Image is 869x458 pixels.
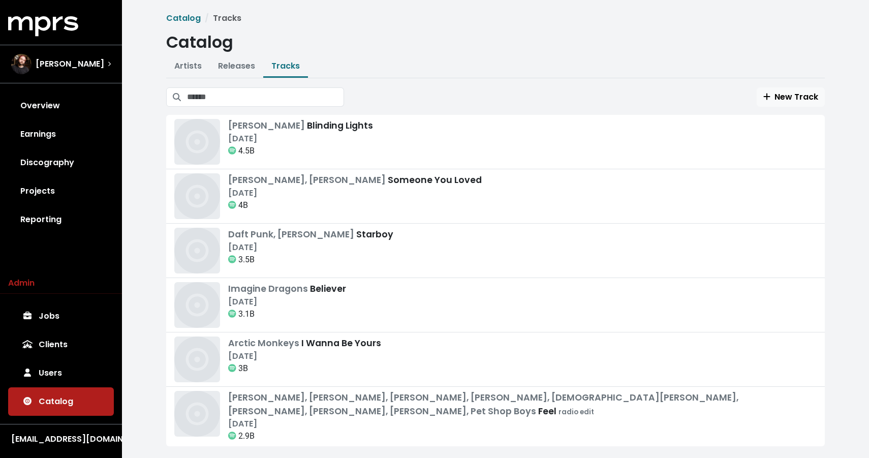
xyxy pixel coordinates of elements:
a: Artists [174,60,202,72]
div: 4B [228,199,482,211]
div: 3B [228,362,381,375]
a: Projects [8,177,114,205]
span: Imagine Dragons [228,283,310,295]
div: 3.1B [228,308,346,320]
img: The selected account / producer [11,54,32,74]
img: Album art for this track [174,391,220,437]
div: [DATE] [228,187,482,199]
span: [PERSON_NAME] [36,58,104,70]
div: Feel [228,391,817,418]
a: Releases [218,60,255,72]
img: Album art for this track [174,228,220,273]
h1: Catalog [166,33,825,52]
div: 4.5B [228,145,373,157]
img: Album art for this track [174,337,220,382]
div: 3.5B [228,254,393,266]
input: Search tracks [187,87,344,107]
img: Album art for this track [174,119,220,165]
button: [EMAIL_ADDRESS][DOMAIN_NAME] [8,433,114,446]
a: Clients [8,330,114,359]
a: Album art for this trackImagine Dragons Believer[DATE] 3.1B [166,278,825,332]
div: [DATE] [228,418,817,430]
span: Daft Punk, [PERSON_NAME] [228,228,356,240]
span: Arctic Monkeys [228,337,301,349]
div: Blinding Lights [228,119,373,132]
div: [EMAIL_ADDRESS][DOMAIN_NAME] [11,433,111,445]
div: Believer [228,282,346,295]
span: [PERSON_NAME], [PERSON_NAME], [PERSON_NAME], [PERSON_NAME], [DEMOGRAPHIC_DATA][PERSON_NAME], [PER... [228,391,738,417]
img: Album art for this track [174,173,220,219]
a: Discography [8,148,114,177]
a: Earnings [8,120,114,148]
div: Someone You Loved [228,173,482,187]
span: [PERSON_NAME], [PERSON_NAME] [228,174,388,186]
div: Starboy [228,228,393,241]
a: mprs logo [8,20,78,32]
div: [DATE] [228,133,373,145]
a: Overview [8,91,114,120]
a: Reporting [8,205,114,234]
a: Album art for this trackDaft Punk, [PERSON_NAME] Starboy[DATE] 3.5B [166,224,825,278]
button: New Track [757,87,825,107]
li: Tracks [201,12,241,24]
a: Album art for this track[PERSON_NAME], [PERSON_NAME] Someone You Loved[DATE] 4B [166,169,825,224]
div: [DATE] [228,241,393,254]
a: Tracks [271,60,300,72]
span: New Track [763,91,818,103]
a: Album art for this track[PERSON_NAME], [PERSON_NAME], [PERSON_NAME], [PERSON_NAME], [DEMOGRAPHIC_... [166,387,825,446]
a: Album art for this trackArctic Monkeys I Wanna Be Yours[DATE] 3B [166,332,825,387]
small: radio edit [558,407,594,417]
a: Album art for this track[PERSON_NAME] Blinding Lights[DATE] 4.5B [166,115,825,169]
img: Album art for this track [174,282,220,328]
div: [DATE] [228,350,381,362]
div: 2.9B [228,430,817,442]
nav: breadcrumb [166,12,825,24]
a: Users [8,359,114,387]
a: Catalog [166,12,201,24]
a: Jobs [8,302,114,330]
div: I Wanna Be Yours [228,337,381,350]
span: [PERSON_NAME] [228,119,307,132]
div: [DATE] [228,296,346,308]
